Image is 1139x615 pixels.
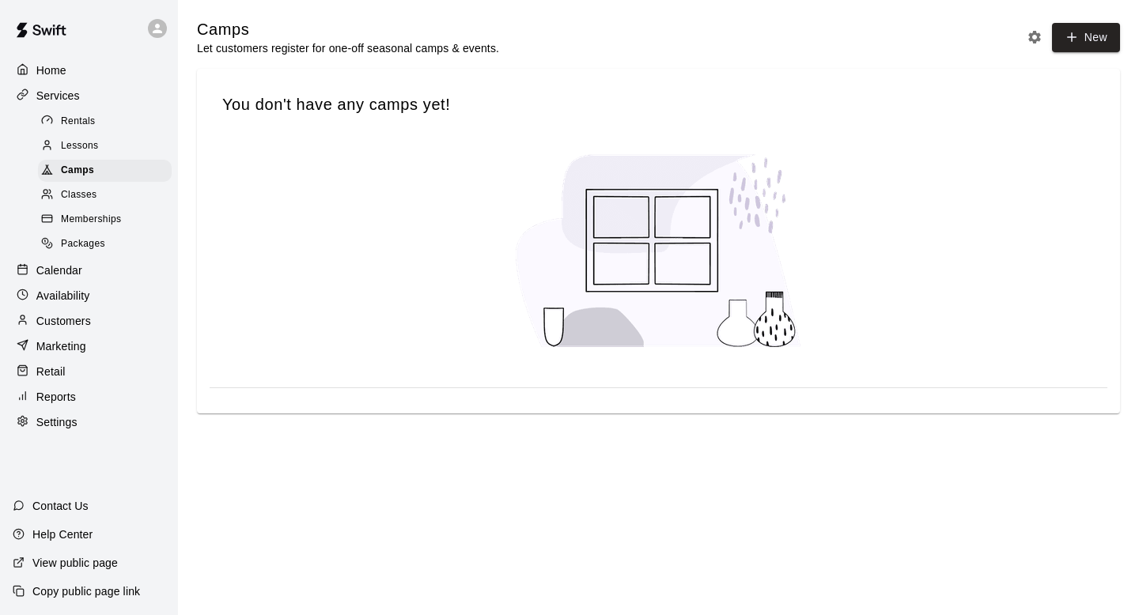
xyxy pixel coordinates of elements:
a: Retail [13,360,165,383]
p: Let customers register for one-off seasonal camps & events. [197,40,499,56]
span: Lessons [61,138,99,154]
p: Services [36,88,80,104]
div: Rentals [38,111,172,133]
p: Retail [36,364,66,379]
p: Contact Us [32,498,89,514]
span: Camps [61,163,94,179]
p: Copy public page link [32,583,140,599]
h5: Camps [197,19,499,40]
a: Availability [13,284,165,307]
p: Reports [36,389,76,405]
a: Customers [13,309,165,333]
div: Packages [38,233,172,255]
div: Lessons [38,135,172,157]
a: Classes [38,183,178,208]
a: Marketing [13,334,165,358]
p: Availability [36,288,90,304]
p: Home [36,62,66,78]
button: Camp settings [1023,25,1046,49]
span: Packages [61,236,105,252]
button: New [1052,23,1120,52]
p: Help Center [32,526,93,542]
p: Customers [36,313,91,329]
p: Settings [36,414,78,430]
a: Home [13,58,165,82]
a: Services [13,84,165,108]
a: Reports [13,385,165,409]
div: Classes [38,184,172,206]
a: Packages [38,232,178,257]
img: No lessons created [501,140,817,362]
a: Settings [13,410,165,434]
div: Camps [38,160,172,182]
a: Camps [38,159,178,183]
span: Rentals [61,114,96,130]
a: Calendar [13,258,165,282]
a: Rentals [38,109,178,134]
p: View public page [32,555,118,571]
p: Calendar [36,262,82,278]
a: Lessons [38,134,178,158]
span: Classes [61,187,96,203]
span: You don't have any camps yet! [222,94,1095,115]
div: Memberships [38,209,172,231]
span: Memberships [61,212,121,228]
p: Marketing [36,338,86,354]
a: Memberships [38,208,178,232]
